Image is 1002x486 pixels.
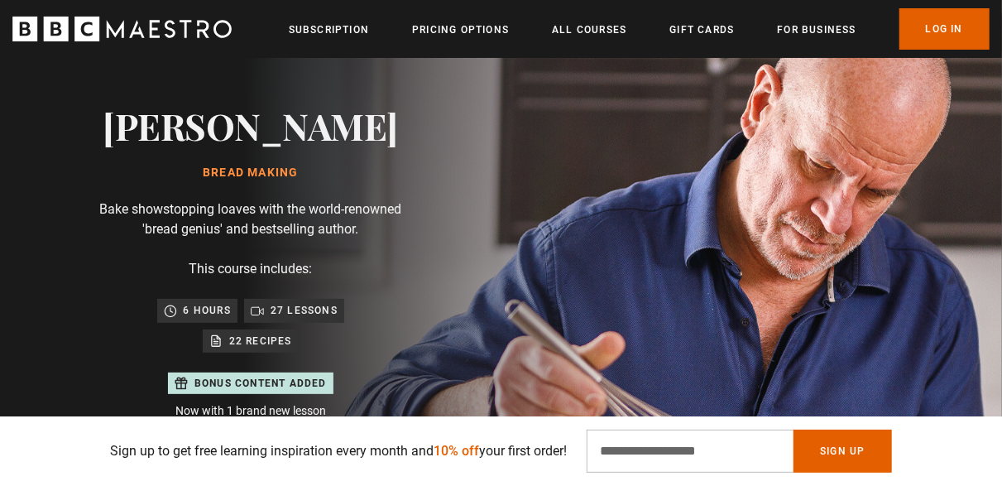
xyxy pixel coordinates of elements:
[434,443,479,459] span: 10% off
[793,430,891,473] button: Sign Up
[289,8,990,50] nav: Primary
[289,22,369,38] a: Subscription
[168,402,333,420] p: Now with 1 brand new lesson
[189,259,312,279] p: This course includes:
[103,104,399,147] h2: [PERSON_NAME]
[669,22,734,38] a: Gift Cards
[899,8,990,50] a: Log In
[777,22,856,38] a: For business
[412,22,509,38] a: Pricing Options
[194,376,327,391] p: Bonus content added
[110,441,567,461] p: Sign up to get free learning inspiration every month and your first order!
[229,333,292,349] p: 22 recipes
[552,22,626,38] a: All Courses
[12,17,232,41] svg: BBC Maestro
[184,302,231,319] p: 6 hours
[99,200,402,239] p: Bake showstopping loaves with the world-renowned 'bread genius' and bestselling author.
[103,166,399,180] h1: Bread Making
[271,302,338,319] p: 27 lessons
